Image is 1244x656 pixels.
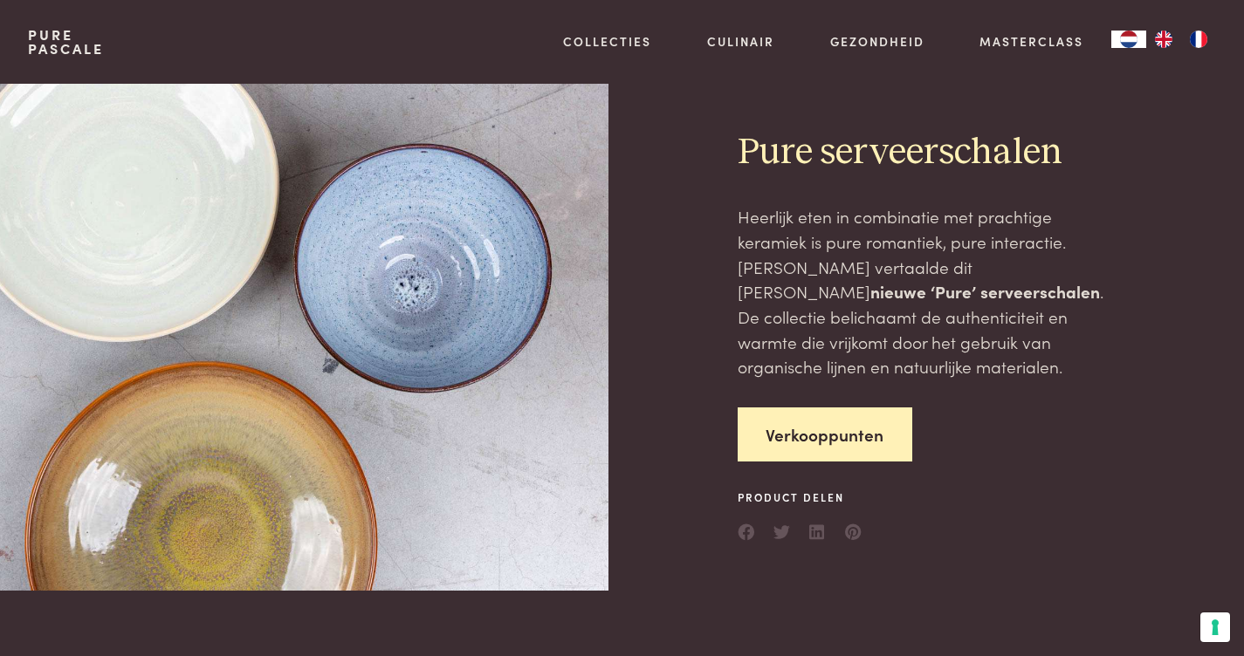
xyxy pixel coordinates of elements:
ul: Language list [1146,31,1216,48]
a: Collecties [563,32,651,51]
p: Heerlijk eten in combinatie met prachtige keramiek is pure romantiek, pure interactie. [PERSON_NA... [738,204,1116,379]
button: Uw voorkeuren voor toestemming voor trackingtechnologieën [1200,612,1230,642]
a: EN [1146,31,1181,48]
aside: Language selected: Nederlands [1111,31,1216,48]
a: FR [1181,31,1216,48]
span: Product delen [738,489,863,505]
strong: nieuwe ‘Pure’ serveerschalen [870,279,1100,303]
a: Verkooppunten [738,407,913,462]
a: PurePascale [28,28,104,56]
a: NL [1111,31,1146,48]
h2: Pure serveerschalen [738,130,1116,176]
a: Masterclass [979,32,1083,51]
a: Gezondheid [830,32,924,51]
div: Language [1111,31,1146,48]
a: Culinair [707,32,774,51]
